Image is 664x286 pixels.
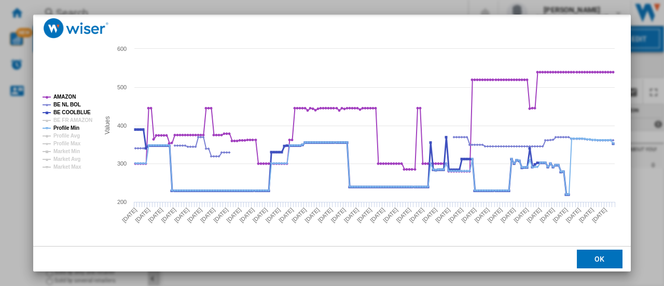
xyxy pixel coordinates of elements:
tspan: [DATE] [160,207,177,224]
tspan: AMAZON [53,94,76,100]
tspan: [DATE] [513,207,530,224]
tspan: [DATE] [434,207,451,224]
tspan: [DATE] [500,207,517,224]
tspan: [DATE] [421,207,438,224]
tspan: [DATE] [408,207,425,224]
tspan: [DATE] [134,207,151,224]
tspan: [DATE] [578,207,595,224]
tspan: [DATE] [356,207,373,224]
tspan: [DATE] [460,207,477,224]
tspan: [DATE] [538,207,556,224]
tspan: [DATE] [212,207,229,224]
tspan: BE NL BOL [53,102,81,107]
tspan: Market Avg [53,156,80,162]
tspan: [DATE] [395,207,412,224]
tspan: [DATE] [525,207,543,224]
tspan: [DATE] [343,207,360,224]
tspan: [DATE] [591,207,608,224]
tspan: Market Min [53,148,80,154]
tspan: [DATE] [121,207,138,224]
img: logo_wiser_300x94.png [44,18,108,38]
tspan: [DATE] [316,207,334,224]
tspan: [DATE] [565,207,582,224]
tspan: Profile Max [53,141,81,146]
tspan: [DATE] [303,207,321,224]
tspan: [DATE] [330,207,347,224]
tspan: [DATE] [487,207,504,224]
tspan: [DATE] [173,207,190,224]
tspan: [DATE] [238,207,255,224]
tspan: [DATE] [473,207,490,224]
tspan: 500 [117,84,127,90]
button: OK [577,250,622,268]
tspan: 400 [117,122,127,129]
tspan: 600 [117,46,127,52]
tspan: [DATE] [278,207,295,224]
tspan: [DATE] [382,207,399,224]
tspan: [DATE] [147,207,164,224]
tspan: Market Max [53,164,81,170]
tspan: 300 [117,160,127,167]
tspan: [DATE] [265,207,282,224]
tspan: [DATE] [225,207,242,224]
tspan: Profile Avg [53,133,80,139]
tspan: 200 [117,199,127,205]
tspan: BE FR AMAZON [53,117,92,123]
tspan: [DATE] [369,207,386,224]
tspan: [DATE] [551,207,569,224]
tspan: [DATE] [199,207,216,224]
tspan: BE COOLBLUE [53,110,91,115]
tspan: [DATE] [186,207,203,224]
tspan: [DATE] [252,207,269,224]
tspan: Values [104,116,111,134]
tspan: Profile Min [53,125,79,131]
md-dialog: Product popup [33,15,631,272]
tspan: [DATE] [290,207,308,224]
tspan: [DATE] [447,207,464,224]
